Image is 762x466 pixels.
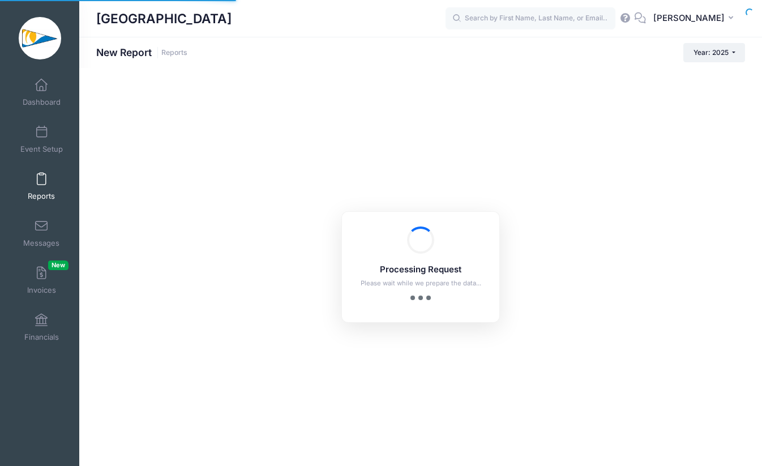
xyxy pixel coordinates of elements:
[96,46,187,58] h1: New Report
[28,191,55,201] span: Reports
[15,213,69,253] a: Messages
[15,260,69,300] a: InvoicesNew
[19,17,61,59] img: Clearwater Community Sailing Center
[693,48,729,57] span: Year: 2025
[96,6,232,32] h1: [GEOGRAPHIC_DATA]
[446,7,615,30] input: Search by First Name, Last Name, or Email...
[15,72,69,112] a: Dashboard
[23,97,61,107] span: Dashboard
[23,238,59,248] span: Messages
[27,285,56,295] span: Invoices
[161,49,187,57] a: Reports
[24,332,59,342] span: Financials
[20,144,63,154] span: Event Setup
[15,166,69,206] a: Reports
[15,119,69,159] a: Event Setup
[357,279,485,288] p: Please wait while we prepare the data...
[653,12,725,24] span: [PERSON_NAME]
[48,260,69,270] span: New
[646,6,745,32] button: [PERSON_NAME]
[15,307,69,347] a: Financials
[683,43,745,62] button: Year: 2025
[357,265,485,275] h5: Processing Request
